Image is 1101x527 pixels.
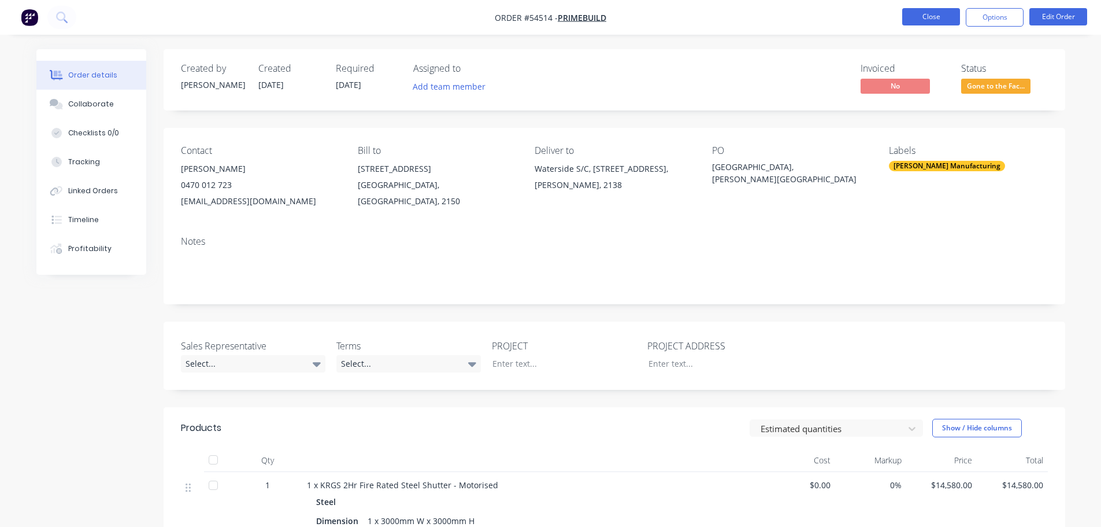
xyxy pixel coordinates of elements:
span: Gone to the Fac... [961,79,1030,93]
div: Invoiced [861,63,947,74]
button: Add team member [413,79,492,94]
span: $14,580.00 [981,479,1043,491]
div: [PERSON_NAME] [181,79,244,91]
label: PROJECT ADDRESS [647,339,792,353]
div: Tracking [68,157,100,167]
a: Primebuild [558,12,606,23]
span: [DATE] [258,79,284,90]
span: $14,580.00 [911,479,973,491]
div: Timeline [68,215,99,225]
div: Qty [233,449,302,472]
button: Order details [36,61,146,90]
div: [PERSON_NAME]0470 012 723[EMAIL_ADDRESS][DOMAIN_NAME] [181,161,339,209]
div: Collaborate [68,99,114,109]
button: Timeline [36,205,146,234]
span: Order #54514 - [495,12,558,23]
button: Tracking [36,148,146,176]
div: Markup [835,449,906,472]
div: Created [258,63,322,74]
img: Factory [21,9,38,26]
button: Options [966,8,1024,27]
div: [STREET_ADDRESS][GEOGRAPHIC_DATA], [GEOGRAPHIC_DATA], 2150 [358,161,516,209]
div: Contact [181,145,339,156]
div: [PERSON_NAME], 2138 [535,177,693,193]
span: [DATE] [336,79,361,90]
button: Checklists 0/0 [36,119,146,148]
div: PO [712,145,870,156]
span: 1 x KRGS 2Hr Fire Rated Steel Shutter - Motorised [307,480,498,491]
span: 1 [265,479,270,491]
button: Linked Orders [36,176,146,205]
div: Price [906,449,977,472]
div: [PERSON_NAME] Manufacturing [889,161,1005,171]
div: Select... [336,355,481,373]
button: Close [902,8,960,25]
span: 0% [840,479,902,491]
div: Waterside S/C, [STREET_ADDRESS], [535,161,693,177]
div: Waterside S/C, [STREET_ADDRESS],[PERSON_NAME], 2138 [535,161,693,198]
div: Assigned to [413,63,529,74]
div: Bill to [358,145,516,156]
div: Checklists 0/0 [68,128,119,138]
div: Status [961,63,1048,74]
label: Sales Representative [181,339,325,353]
span: No [861,79,930,93]
div: Cost [765,449,836,472]
label: PROJECT [492,339,636,353]
button: Collaborate [36,90,146,119]
div: Notes [181,236,1048,247]
div: 0470 012 723 [181,177,339,193]
div: Labels [889,145,1047,156]
div: Profitability [68,244,112,254]
div: Deliver to [535,145,693,156]
label: Terms [336,339,481,353]
div: [GEOGRAPHIC_DATA], [PERSON_NAME][GEOGRAPHIC_DATA] [712,161,857,185]
div: Required [336,63,399,74]
div: Order details [68,70,117,80]
button: Profitability [36,234,146,263]
div: Linked Orders [68,186,118,196]
div: Steel [316,493,340,510]
div: [PERSON_NAME] [181,161,339,177]
div: [STREET_ADDRESS] [358,161,516,177]
div: [EMAIL_ADDRESS][DOMAIN_NAME] [181,193,339,209]
button: Show / Hide columns [932,419,1022,437]
div: [GEOGRAPHIC_DATA], [GEOGRAPHIC_DATA], 2150 [358,177,516,209]
button: Gone to the Fac... [961,79,1030,96]
span: $0.00 [769,479,831,491]
div: Select... [181,355,325,373]
div: Products [181,421,221,435]
button: Add team member [406,79,491,94]
button: Edit Order [1029,8,1087,25]
div: Total [977,449,1048,472]
div: Created by [181,63,244,74]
